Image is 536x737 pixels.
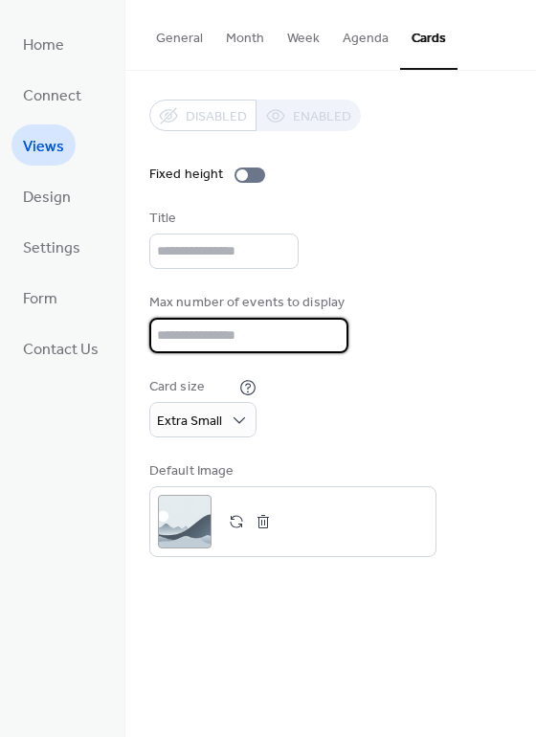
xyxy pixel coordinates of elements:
span: Form [23,284,57,314]
span: Contact Us [23,335,99,365]
a: Settings [11,226,92,267]
span: Connect [23,81,81,111]
span: Design [23,183,71,212]
a: Form [11,277,69,318]
div: Default Image [149,461,433,481]
a: Connect [11,74,93,115]
div: ; [158,495,212,548]
span: Settings [23,234,80,263]
span: Extra Small [157,409,222,435]
div: Fixed height [149,165,223,185]
a: Views [11,124,76,166]
a: Home [11,23,76,64]
span: Views [23,132,64,162]
span: Home [23,31,64,60]
div: Card size [149,377,235,397]
div: Title [149,209,295,229]
div: Max number of events to display [149,293,345,313]
a: Design [11,175,82,216]
a: Contact Us [11,327,110,368]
